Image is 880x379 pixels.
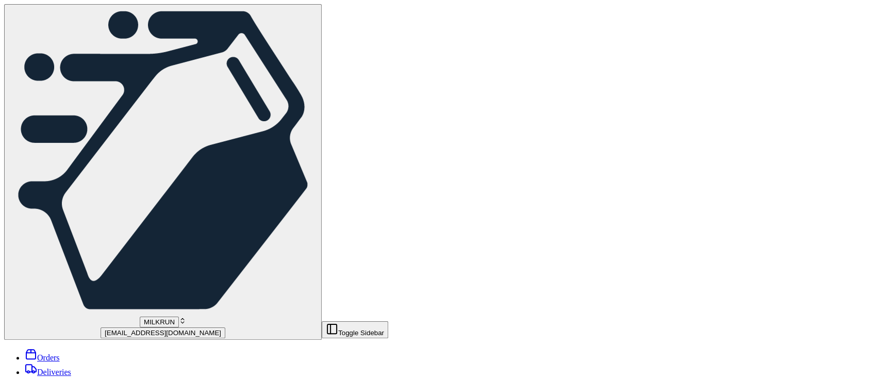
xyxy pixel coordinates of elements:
span: [EMAIL_ADDRESS][DOMAIN_NAME] [105,329,221,337]
img: MILKRUN [8,6,318,315]
span: MILKRUN [144,318,175,326]
button: MILKRUN [140,317,179,327]
button: MILKRUNMILKRUN[EMAIL_ADDRESS][DOMAIN_NAME] [4,4,322,340]
span: Toggle Sidebar [338,329,384,337]
a: Deliveries [25,368,71,376]
button: Toggle Sidebar [322,321,388,338]
button: [EMAIL_ADDRESS][DOMAIN_NAME] [101,327,225,338]
a: Orders [25,353,60,362]
span: Orders [37,353,60,362]
span: Deliveries [37,368,71,376]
